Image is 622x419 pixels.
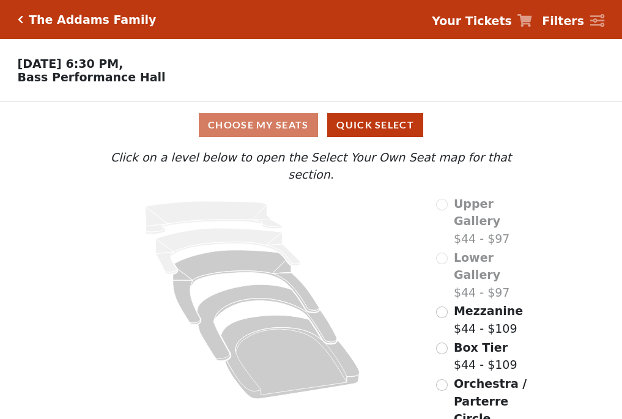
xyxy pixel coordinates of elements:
[454,249,536,302] label: $44 - $97
[454,197,500,228] span: Upper Gallery
[18,15,23,24] a: Click here to go back to filters
[542,14,584,28] strong: Filters
[432,12,532,30] a: Your Tickets
[454,304,523,317] span: Mezzanine
[29,13,156,27] h5: The Addams Family
[454,341,508,354] span: Box Tier
[454,251,500,282] span: Lower Gallery
[221,315,360,399] path: Orchestra / Parterre Circle - Seats Available: 125
[454,339,517,374] label: $44 - $109
[327,113,423,137] button: Quick Select
[156,228,301,274] path: Lower Gallery - Seats Available: 0
[86,149,535,184] p: Click on a level below to open the Select Your Own Seat map for that section.
[542,12,604,30] a: Filters
[454,195,536,248] label: $44 - $97
[454,302,523,337] label: $44 - $109
[432,14,512,28] strong: Your Tickets
[146,201,283,234] path: Upper Gallery - Seats Available: 0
